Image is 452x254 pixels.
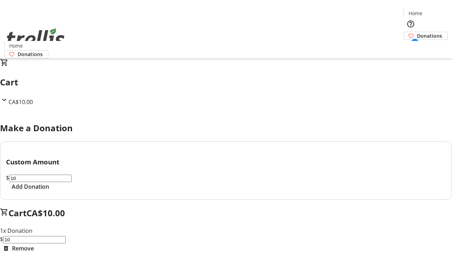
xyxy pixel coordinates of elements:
span: Home [9,42,23,49]
input: Donation Amount [3,236,66,243]
h3: Custom Amount [6,157,446,167]
span: $ [6,174,9,182]
a: Donations [404,32,448,40]
input: Donation Amount [9,175,72,182]
a: Home [5,42,27,49]
img: Orient E2E Organization xL2k3T5cPu's Logo [4,20,67,56]
a: Home [404,10,427,17]
button: Help [404,17,418,31]
a: Donations [4,50,48,58]
span: Donations [417,32,442,40]
span: Donations [18,50,43,58]
button: Cart [404,40,418,54]
span: CA$10.00 [26,207,65,219]
span: Home [409,10,422,17]
button: Add Donation [6,182,55,191]
span: Remove [12,244,34,253]
span: Add Donation [12,182,49,191]
span: CA$10.00 [8,98,33,106]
